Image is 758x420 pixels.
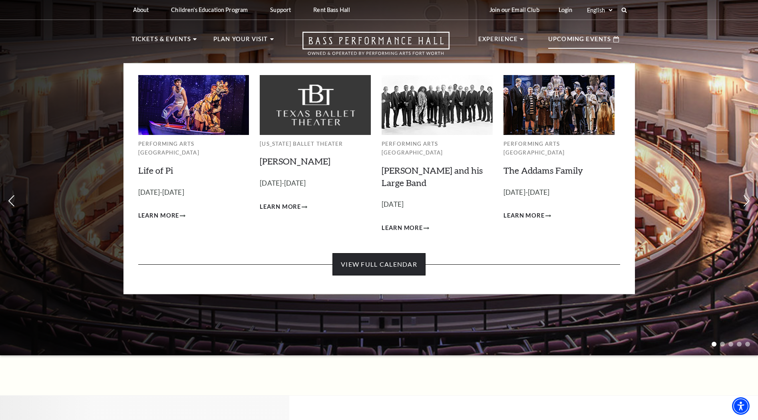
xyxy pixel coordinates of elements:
p: Performing Arts [GEOGRAPHIC_DATA] [382,139,493,157]
a: Learn More Lyle Lovett and his Large Band [382,223,429,233]
p: [US_STATE] Ballet Theater [260,139,371,149]
a: View Full Calendar [332,253,426,275]
p: Plan Your Visit [213,34,268,49]
span: Learn More [503,211,545,221]
p: [DATE]-[DATE] [503,187,615,198]
img: Performing Arts Fort Worth [138,75,249,135]
select: Select: [585,6,614,14]
a: Learn More Peter Pan [260,202,307,212]
a: [PERSON_NAME] [260,156,330,166]
a: Open this option [274,32,478,63]
img: Performing Arts Fort Worth [503,75,615,135]
p: Performing Arts [GEOGRAPHIC_DATA] [138,139,249,157]
a: Life of Pi [138,165,173,176]
p: Tickets & Events [131,34,191,49]
a: [PERSON_NAME] and his Large Band [382,165,483,188]
p: [DATE]-[DATE] [138,187,249,198]
p: Upcoming Events [548,34,611,49]
span: Learn More [382,223,423,233]
a: The Addams Family [503,165,583,176]
a: Learn More The Addams Family [503,211,551,221]
p: Rent Bass Hall [313,6,350,13]
img: Texas Ballet Theater [260,75,371,135]
span: Learn More [138,211,179,221]
span: Learn More [260,202,301,212]
p: About [133,6,149,13]
p: Support [270,6,291,13]
p: Performing Arts [GEOGRAPHIC_DATA] [503,139,615,157]
img: Performing Arts Fort Worth [382,75,493,135]
p: Experience [478,34,518,49]
p: [DATE] [382,199,493,210]
div: Accessibility Menu [732,397,750,415]
p: [DATE]-[DATE] [260,178,371,189]
a: Learn More Life of Pi [138,211,186,221]
p: Children's Education Program [171,6,248,13]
